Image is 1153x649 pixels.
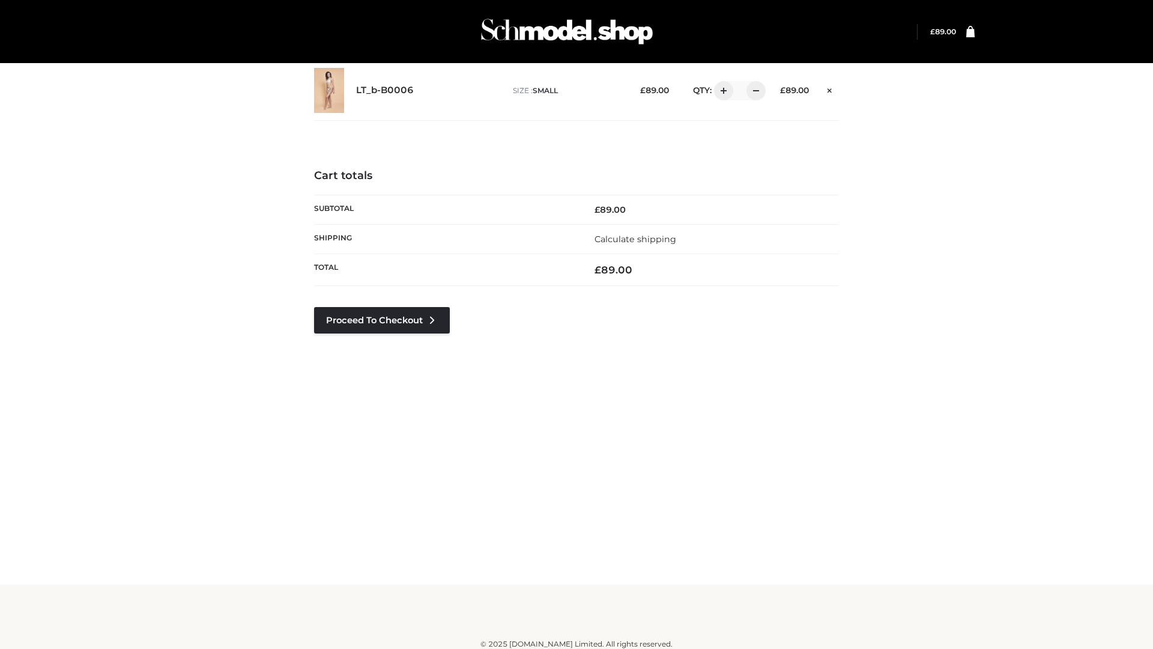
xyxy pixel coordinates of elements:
bdi: 89.00 [595,204,626,215]
span: £ [930,27,935,36]
bdi: 89.00 [780,85,809,95]
bdi: 89.00 [930,27,956,36]
th: Shipping [314,224,576,254]
h4: Cart totals [314,169,839,183]
a: LT_b-B0006 [356,85,414,96]
a: Remove this item [821,81,839,97]
bdi: 89.00 [640,85,669,95]
img: Schmodel Admin 964 [477,8,657,55]
th: Total [314,254,576,286]
span: £ [595,204,600,215]
span: SMALL [533,86,558,95]
th: Subtotal [314,195,576,224]
span: £ [640,85,646,95]
div: QTY: [681,81,761,100]
a: Proceed to Checkout [314,307,450,334]
a: Calculate shipping [595,234,676,245]
p: size : [513,85,622,96]
a: £89.00 [930,27,956,36]
span: £ [595,264,601,276]
bdi: 89.00 [595,264,632,276]
span: £ [780,85,785,95]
